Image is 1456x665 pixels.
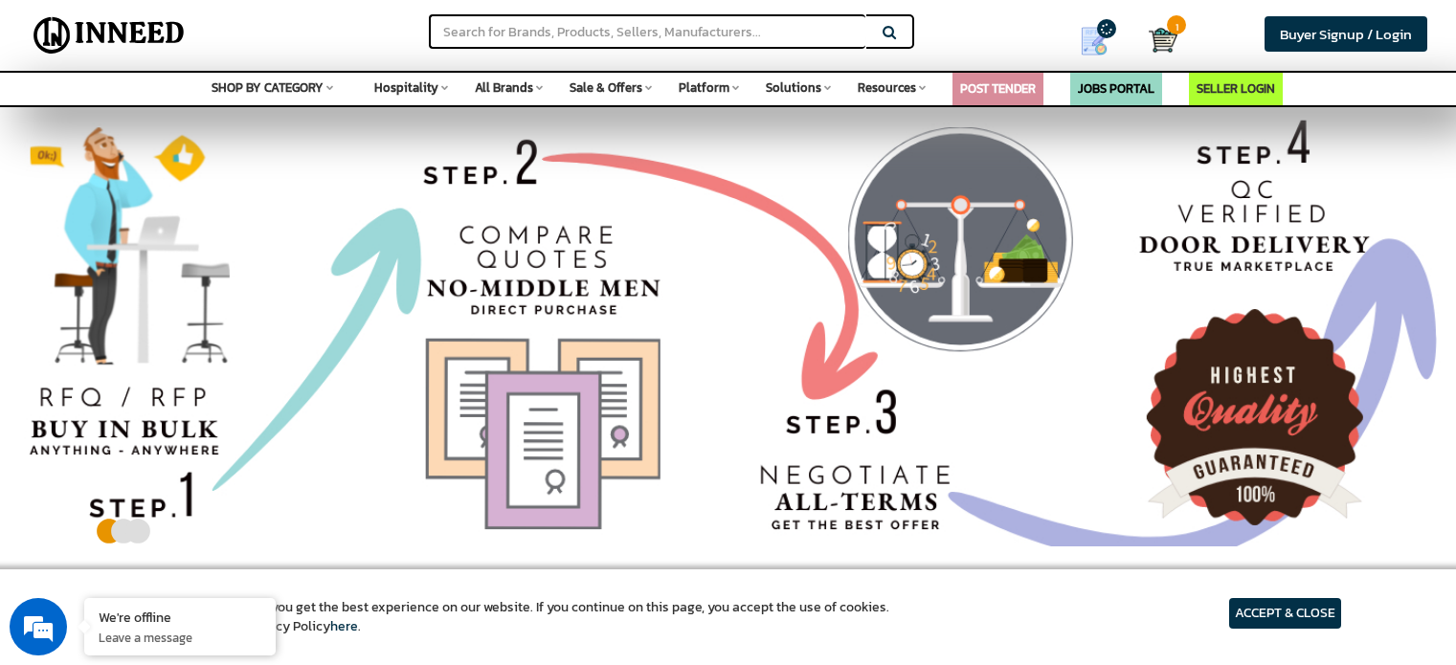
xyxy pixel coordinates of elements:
button: 3 [123,522,138,532]
a: SELLER LOGIN [1197,79,1275,98]
div: We're offline [99,608,261,626]
span: Hospitality [374,78,438,97]
a: JOBS PORTAL [1078,79,1154,98]
span: 1 [1167,15,1186,34]
article: ACCEPT & CLOSE [1229,598,1341,629]
article: We use cookies to ensure you get the best experience on our website. If you continue on this page... [115,598,889,636]
img: Show My Quotes [1080,27,1109,55]
span: Resources [858,78,916,97]
p: Leave a message [99,629,261,646]
img: Inneed.Market [26,11,192,59]
a: Buyer Signup / Login [1265,16,1427,52]
a: my Quotes [1054,19,1149,63]
span: Sale & Offers [570,78,642,97]
a: Cart 1 [1149,19,1163,61]
button: 1 [95,522,109,532]
span: Platform [679,78,729,97]
span: Solutions [766,78,821,97]
button: 2 [109,522,123,532]
input: Search for Brands, Products, Sellers, Manufacturers... [429,14,865,49]
span: SHOP BY CATEGORY [212,78,324,97]
span: Buyer Signup / Login [1280,23,1412,45]
a: here [330,616,358,636]
img: Cart [1149,26,1177,55]
a: POST TENDER [960,79,1036,98]
span: All Brands [475,78,533,97]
